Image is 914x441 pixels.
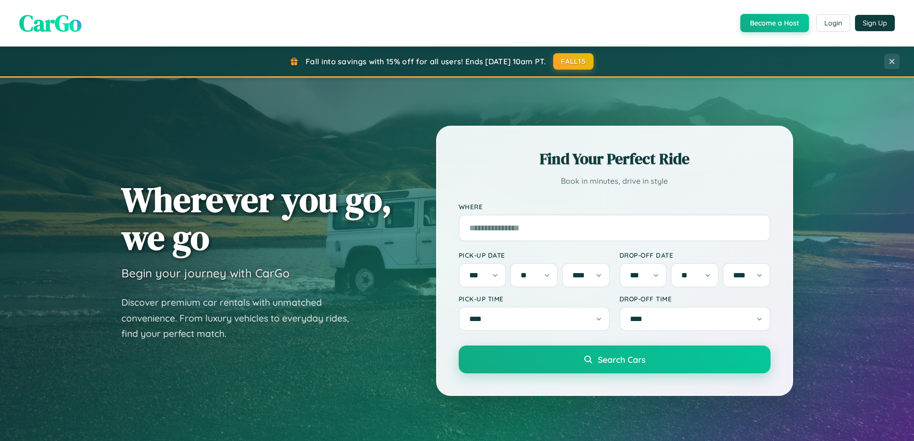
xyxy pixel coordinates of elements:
button: Login [816,14,850,32]
h3: Begin your journey with CarGo [121,266,290,280]
button: Sign Up [855,15,895,31]
button: Become a Host [740,14,809,32]
button: FALL15 [553,53,594,70]
span: Fall into savings with 15% off for all users! Ends [DATE] 10am PT. [306,57,546,66]
label: Drop-off Date [619,251,771,259]
label: Pick-up Time [459,295,610,303]
span: Search Cars [598,354,645,365]
h1: Wherever you go, we go [121,180,392,256]
button: Search Cars [459,346,771,373]
h2: Find Your Perfect Ride [459,148,771,169]
p: Book in minutes, drive in style [459,174,771,188]
label: Drop-off Time [619,295,771,303]
p: Discover premium car rentals with unmatched convenience. From luxury vehicles to everyday rides, ... [121,295,361,342]
label: Where [459,203,771,211]
span: CarGo [19,7,82,39]
label: Pick-up Date [459,251,610,259]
